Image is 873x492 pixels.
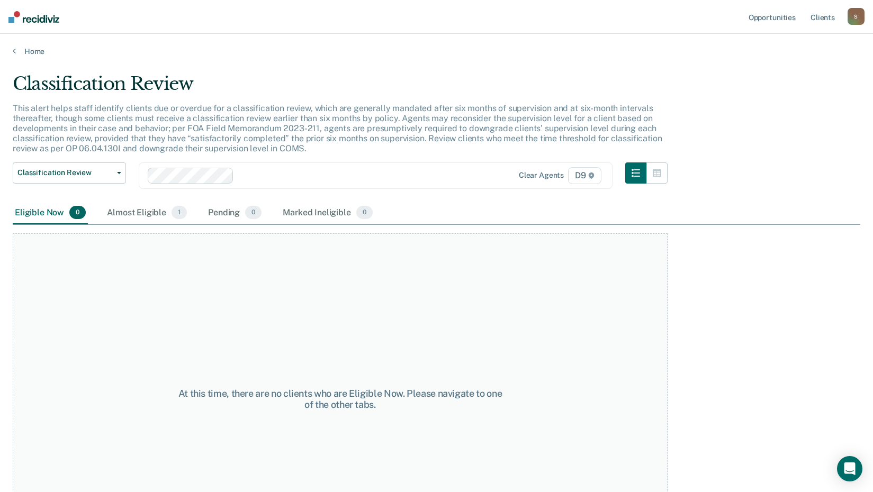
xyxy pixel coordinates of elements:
div: Almost Eligible1 [105,202,189,225]
span: 0 [356,206,373,220]
span: 0 [69,206,86,220]
p: This alert helps staff identify clients due or overdue for a classification review, which are gen... [13,103,662,154]
img: Recidiviz [8,11,59,23]
span: D9 [568,167,601,184]
div: Clear agents [519,171,564,180]
button: S [848,8,865,25]
div: Eligible Now0 [13,202,88,225]
span: 1 [172,206,187,220]
div: Pending0 [206,202,264,225]
div: At this time, there are no clients who are Eligible Now. Please navigate to one of the other tabs. [177,388,503,411]
span: 0 [245,206,262,220]
span: Classification Review [17,168,113,177]
a: Home [13,47,860,56]
div: Classification Review [13,73,668,103]
button: Classification Review [13,162,126,184]
div: Open Intercom Messenger [837,456,862,481]
div: Marked Ineligible0 [281,202,375,225]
